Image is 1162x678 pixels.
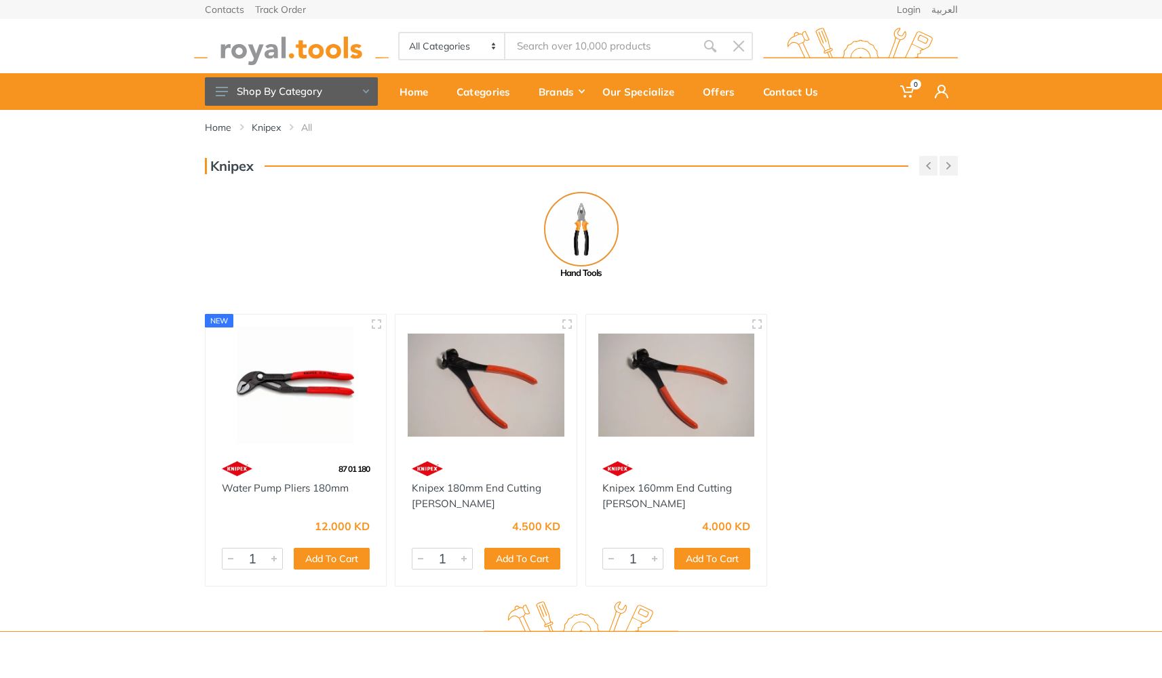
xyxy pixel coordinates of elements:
[315,521,370,532] div: 12.000 KD
[931,5,958,14] a: العربية
[693,73,754,110] a: Offers
[218,327,374,444] img: Royal Tools - Water Pump Pliers 180mm
[891,73,925,110] a: 0
[447,77,529,106] div: Categories
[408,327,564,444] img: Royal Tools - Knipex 180mm End Cutting Nipper
[693,77,754,106] div: Offers
[222,457,253,481] img: 43.webp
[598,327,755,444] img: Royal Tools - Knipex 160mm End Cutting Nipper
[194,28,389,65] img: royal.tools Logo
[205,121,231,134] a: Home
[400,33,506,59] select: Category
[593,77,693,106] div: Our Specialize
[544,192,619,266] img: Royal - Hand Tools
[412,457,443,481] img: 43.webp
[910,79,921,89] span: 0
[518,266,644,280] div: Hand Tools
[222,481,349,494] a: Water Pump Pliers 180mm
[897,5,921,14] a: Login
[205,158,254,174] h3: Knipex
[754,73,837,110] a: Contact Us
[294,548,370,570] button: Add To Cart
[674,548,750,570] button: Add To Cart
[763,28,958,65] img: royal.tools Logo
[593,73,693,110] a: Our Specialize
[205,5,244,14] a: Contacts
[447,73,529,110] a: Categories
[205,77,378,106] button: Shop By Category
[390,77,447,106] div: Home
[390,73,447,110] a: Home
[518,192,644,280] a: Hand Tools
[702,521,750,532] div: 4.000 KD
[512,521,560,532] div: 4.500 KD
[205,121,958,134] nav: breadcrumb
[338,464,370,474] span: 87 01 180
[505,32,695,60] input: Site search
[255,5,306,14] a: Track Order
[412,481,541,510] a: Knipex 180mm End Cutting [PERSON_NAME]
[484,548,560,570] button: Add To Cart
[602,457,634,481] img: 43.webp
[252,121,281,134] a: Knipex
[205,314,234,327] div: new
[301,121,332,134] li: All
[529,77,593,106] div: Brands
[602,481,732,510] a: Knipex 160mm End Cutting [PERSON_NAME]
[754,77,837,106] div: Contact Us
